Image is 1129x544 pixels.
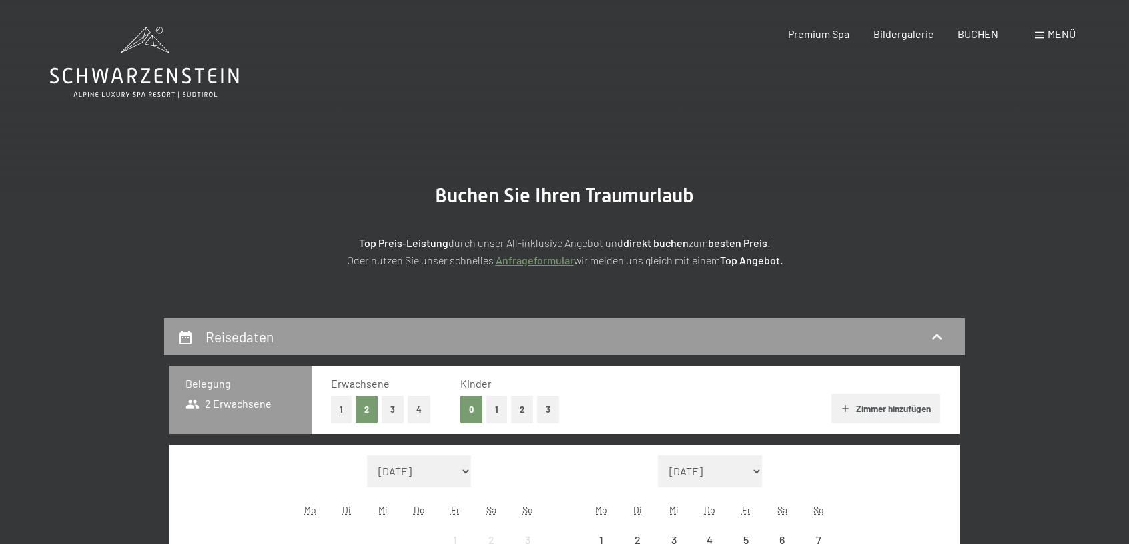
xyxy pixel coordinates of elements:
abbr: Dienstag [342,504,351,515]
abbr: Freitag [742,504,751,515]
abbr: Samstag [486,504,496,515]
abbr: Montag [595,504,607,515]
button: 2 [511,396,533,423]
abbr: Mittwoch [378,504,388,515]
button: 0 [460,396,482,423]
span: Kinder [460,377,492,390]
abbr: Freitag [451,504,460,515]
button: 1 [331,396,352,423]
button: 1 [486,396,507,423]
abbr: Samstag [777,504,787,515]
abbr: Montag [304,504,316,515]
abbr: Donnerstag [704,504,715,515]
h3: Belegung [185,376,296,391]
a: Anfrageformular [496,254,574,266]
span: Erwachsene [331,377,390,390]
button: 4 [408,396,430,423]
abbr: Donnerstag [414,504,425,515]
abbr: Mittwoch [669,504,679,515]
strong: Top Angebot. [720,254,783,266]
button: 3 [537,396,559,423]
strong: direkt buchen [623,236,689,249]
strong: besten Preis [708,236,767,249]
abbr: Sonntag [813,504,824,515]
p: durch unser All-inklusive Angebot und zum ! Oder nutzen Sie unser schnelles wir melden uns gleich... [231,234,898,268]
span: Buchen Sie Ihren Traumurlaub [435,184,694,207]
a: Premium Spa [788,27,849,40]
span: 2 Erwachsene [185,396,272,411]
span: Menü [1048,27,1076,40]
abbr: Dienstag [633,504,642,515]
button: 2 [356,396,378,423]
button: Zimmer hinzufügen [831,394,940,423]
a: Bildergalerie [873,27,934,40]
abbr: Sonntag [522,504,533,515]
h2: Reisedaten [206,328,274,345]
a: BUCHEN [958,27,998,40]
button: 3 [382,396,404,423]
strong: Top Preis-Leistung [359,236,448,249]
